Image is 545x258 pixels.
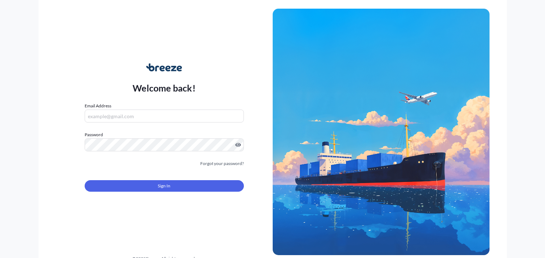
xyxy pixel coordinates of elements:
span: Sign In [158,182,170,190]
input: example@gmail.com [85,110,244,123]
button: Sign In [85,180,244,192]
label: Password [85,131,244,138]
button: Show password [235,142,241,148]
label: Email Address [85,102,111,110]
p: Welcome back! [133,82,196,94]
img: Ship illustration [273,9,490,255]
a: Forgot your password? [200,160,244,167]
